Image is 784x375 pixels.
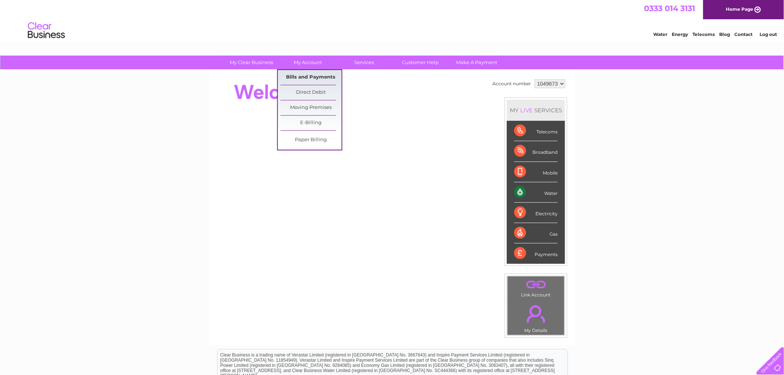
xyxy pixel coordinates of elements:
a: Make A Payment [446,56,508,69]
img: logo.png [27,19,65,42]
div: Telecoms [514,121,558,141]
a: Direct Debit [280,85,342,100]
td: Link Account [507,276,565,299]
a: Moving Premises [280,100,342,115]
a: Paper Billing [280,133,342,147]
a: . [509,301,562,327]
a: Log out [760,31,777,37]
div: Gas [514,223,558,243]
a: Telecoms [693,31,715,37]
td: Account number [491,77,533,90]
a: My Account [278,56,339,69]
a: 0333 014 3131 [644,4,695,13]
div: Broadband [514,141,558,162]
div: Water [514,182,558,203]
a: Water [654,31,668,37]
a: Energy [672,31,688,37]
a: Blog [720,31,730,37]
div: Mobile [514,162,558,182]
a: Customer Help [390,56,451,69]
a: My Clear Business [221,56,282,69]
div: Clear Business is a trading name of Verastar Limited (registered in [GEOGRAPHIC_DATA] No. 3667643... [217,4,568,36]
a: Bills and Payments [280,70,342,85]
div: Electricity [514,203,558,223]
a: E-Billing [280,116,342,130]
a: Services [334,56,395,69]
td: My Details [507,299,565,335]
div: Payments [514,243,558,263]
div: MY SERVICES [507,100,565,121]
a: Contact [735,31,753,37]
div: LIVE [519,107,534,114]
a: . [509,278,562,291]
